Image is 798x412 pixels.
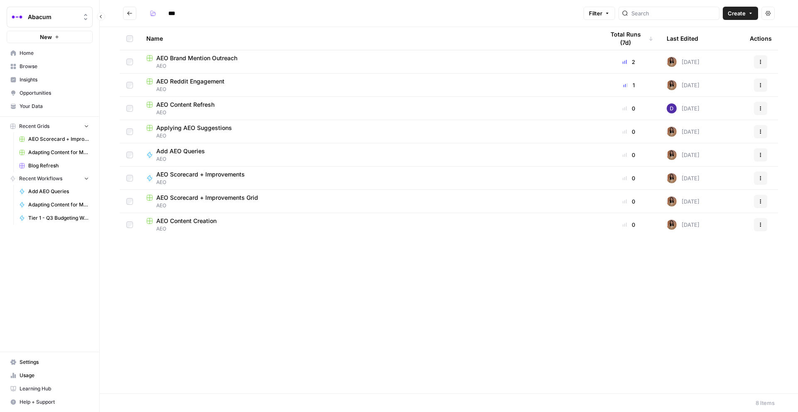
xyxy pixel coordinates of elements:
span: AEO Scorecard + Improvements [156,170,245,179]
a: Usage [7,369,93,382]
a: AEO Scorecard + Improvements Grid [15,132,93,146]
span: Applying AEO Suggestions [156,124,232,132]
a: Browse [7,60,93,73]
div: Actions [750,27,772,50]
button: Help + Support [7,395,93,409]
button: New [7,31,93,43]
span: Settings [20,358,89,366]
span: AEO [146,202,591,209]
a: Opportunities [7,86,93,100]
a: AEO Content CreationAEO [146,217,591,233]
button: Create [723,7,758,20]
div: [DATE] [667,57,699,67]
span: AEO [156,155,212,163]
span: Filter [589,9,602,17]
a: AEO Scorecard + ImprovementsAEO [146,170,591,186]
span: Recent Workflows [19,175,62,182]
button: Filter [584,7,615,20]
div: [DATE] [667,173,699,183]
img: jqqluxs4pyouhdpojww11bswqfcs [667,173,677,183]
a: Adapting Content for Microdemos Pages Grid [15,146,93,159]
a: AEO Reddit EngagementAEO [146,77,591,93]
input: Search [631,9,716,17]
div: Total Runs (7d) [604,27,653,50]
span: AEO [146,62,591,70]
a: AEO Content RefreshAEO [146,101,591,116]
span: AEO [146,86,591,93]
span: AEO Reddit Engagement [156,77,224,86]
span: Adapting Content for Microdemos Pages [28,201,89,208]
button: Go back [123,7,136,20]
button: Recent Grids [7,120,93,132]
span: Abacum [28,13,78,21]
span: AEO [156,179,251,186]
span: Recent Grids [19,123,49,130]
span: Learning Hub [20,385,89,392]
a: Your Data [7,100,93,113]
span: Help + Support [20,398,89,406]
span: Opportunities [20,89,89,97]
div: 0 [604,151,653,159]
div: [DATE] [667,127,699,137]
div: 0 [604,197,653,206]
span: Adapting Content for Microdemos Pages Grid [28,149,89,156]
span: Add AEO Queries [156,147,205,155]
span: Add AEO Queries [28,188,89,195]
img: jqqluxs4pyouhdpojww11bswqfcs [667,127,677,137]
a: Adapting Content for Microdemos Pages [15,198,93,211]
span: Your Data [20,103,89,110]
div: 0 [604,104,653,113]
div: [DATE] [667,103,699,113]
span: Blog Refresh [28,162,89,169]
img: jqqluxs4pyouhdpojww11bswqfcs [667,220,677,230]
span: AEO [146,132,591,140]
span: AEO Brand Mention Outreach [156,54,237,62]
a: Applying AEO SuggestionsAEO [146,124,591,140]
span: Tier 1 - Q3 Budgeting Workflows [28,214,89,222]
span: Create [728,9,746,17]
span: AEO [146,109,591,116]
span: AEO Content Creation [156,217,217,225]
div: [DATE] [667,80,699,90]
div: 0 [604,174,653,182]
a: Insights [7,73,93,86]
img: Abacum Logo [10,10,25,25]
button: Workspace: Abacum [7,7,93,27]
div: 2 [604,58,653,66]
a: Home [7,47,93,60]
a: Blog Refresh [15,159,93,172]
div: 0 [604,221,653,229]
a: Settings [7,356,93,369]
span: Usage [20,372,89,379]
span: AEO Content Refresh [156,101,214,109]
span: Browse [20,63,89,70]
button: Recent Workflows [7,172,93,185]
a: AEO Scorecard + Improvements GridAEO [146,194,591,209]
a: AEO Brand Mention OutreachAEO [146,54,591,70]
a: Tier 1 - Q3 Budgeting Workflows [15,211,93,225]
img: jqqluxs4pyouhdpojww11bswqfcs [667,80,677,90]
div: [DATE] [667,150,699,160]
img: jqqluxs4pyouhdpojww11bswqfcs [667,196,677,206]
span: AEO [146,225,591,233]
span: AEO Scorecard + Improvements Grid [156,194,258,202]
div: Last Edited [667,27,698,50]
span: New [40,33,52,41]
span: Home [20,49,89,57]
span: AEO Scorecard + Improvements Grid [28,135,89,143]
div: [DATE] [667,196,699,206]
a: Add AEO QueriesAEO [146,147,591,163]
img: jqqluxs4pyouhdpojww11bswqfcs [667,150,677,160]
div: 8 Items [756,399,775,407]
a: Add AEO Queries [15,185,93,198]
div: 0 [604,128,653,136]
div: [DATE] [667,220,699,230]
div: Name [146,27,591,50]
span: Insights [20,76,89,83]
a: Learning Hub [7,382,93,395]
div: 1 [604,81,653,89]
img: 6clbhjv5t98vtpq4yyt91utag0vy [667,103,677,113]
img: jqqluxs4pyouhdpojww11bswqfcs [667,57,677,67]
